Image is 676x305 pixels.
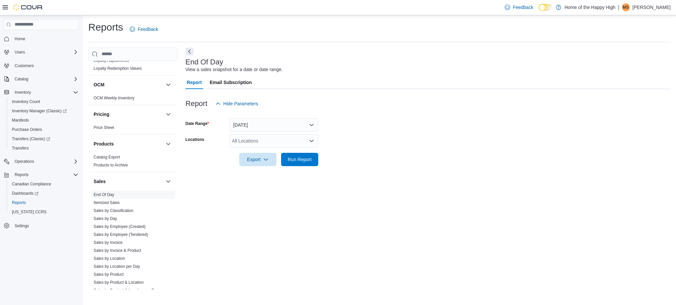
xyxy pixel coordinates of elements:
[9,208,78,216] span: Washington CCRS
[94,288,159,293] span: Sales by Product & Location per Day
[9,116,32,124] a: Manifests
[7,179,81,189] button: Canadian Compliance
[623,3,629,11] span: MS
[88,153,178,172] div: Products
[88,56,178,75] div: Loyalty
[1,34,81,44] button: Home
[9,135,53,143] a: Transfers (Classic)
[12,88,34,96] button: Inventory
[164,110,172,118] button: Pricing
[88,191,178,305] div: Sales
[9,135,78,143] span: Transfers (Classic)
[12,75,78,83] span: Catalog
[164,140,172,148] button: Products
[186,48,193,55] button: Next
[7,189,81,198] a: Dashboards
[213,97,261,110] button: Hide Parameters
[94,224,146,229] a: Sales by Employee (Created)
[164,81,172,89] button: OCM
[15,76,28,82] span: Catalog
[9,180,54,188] a: Canadian Compliance
[7,207,81,217] button: [US_STATE] CCRS
[94,155,120,159] a: Catalog Export
[9,189,78,197] span: Dashboards
[9,189,41,197] a: Dashboards
[309,138,314,144] button: Open list of options
[94,125,114,130] span: Price Sheet
[12,35,28,43] a: Home
[9,144,78,152] span: Transfers
[633,3,671,11] p: [PERSON_NAME]
[186,137,204,142] label: Locations
[186,66,283,73] div: View a sales snapshot for a date or date range.
[9,98,78,106] span: Inventory Count
[15,90,31,95] span: Inventory
[7,134,81,144] a: Transfers (Classic)
[7,97,81,106] button: Inventory Count
[12,127,42,132] span: Purchase Orders
[12,99,40,104] span: Inventory Count
[94,256,125,261] a: Sales by Location
[502,1,536,14] a: Feedback
[12,191,38,196] span: Dashboards
[94,192,114,197] a: End Of Day
[15,172,29,177] span: Reports
[12,136,50,142] span: Transfers (Classic)
[94,95,134,101] span: OCM Weekly Inventory
[186,121,209,126] label: Date Range
[94,81,163,88] button: OCM
[94,232,148,237] span: Sales by Employee (Tendered)
[94,163,128,167] a: Products to Archive
[94,200,120,205] span: Itemized Sales
[1,74,81,84] button: Catalog
[164,177,172,185] button: Sales
[12,209,46,215] span: [US_STATE] CCRS
[187,76,202,89] span: Report
[9,98,43,106] a: Inventory Count
[13,4,43,11] img: Cova
[12,200,26,205] span: Reports
[12,35,78,43] span: Home
[7,116,81,125] button: Manifests
[186,58,223,66] h3: End Of Day
[94,66,142,71] span: Loyalty Redemption Values
[7,144,81,153] button: Transfers
[12,171,78,179] span: Reports
[94,162,128,168] span: Products to Archive
[94,154,120,160] span: Catalog Export
[12,48,78,56] span: Users
[7,198,81,207] button: Reports
[9,199,78,207] span: Reports
[94,264,140,269] a: Sales by Location per Day
[9,116,78,124] span: Manifests
[513,4,533,11] span: Feedback
[94,81,105,88] h3: OCM
[94,96,134,100] a: OCM Weekly Inventory
[210,76,252,89] span: Email Subscription
[12,181,51,187] span: Canadian Compliance
[288,156,312,163] span: Run Report
[12,171,31,179] button: Reports
[94,178,106,185] h3: Sales
[1,88,81,97] button: Inventory
[12,146,29,151] span: Transfers
[94,208,133,213] a: Sales by Classification
[12,88,78,96] span: Inventory
[618,3,619,11] p: |
[94,111,163,118] button: Pricing
[9,107,78,115] span: Inventory Manager (Classic)
[138,26,158,33] span: Feedback
[1,157,81,166] button: Operations
[12,222,32,230] a: Settings
[15,159,34,164] span: Operations
[7,106,81,116] a: Inventory Manager (Classic)
[539,4,553,11] input: Dark Mode
[9,126,78,134] span: Purchase Orders
[94,240,122,245] a: Sales by Invoice
[94,141,163,147] button: Products
[9,144,31,152] a: Transfers
[281,153,318,166] button: Run Report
